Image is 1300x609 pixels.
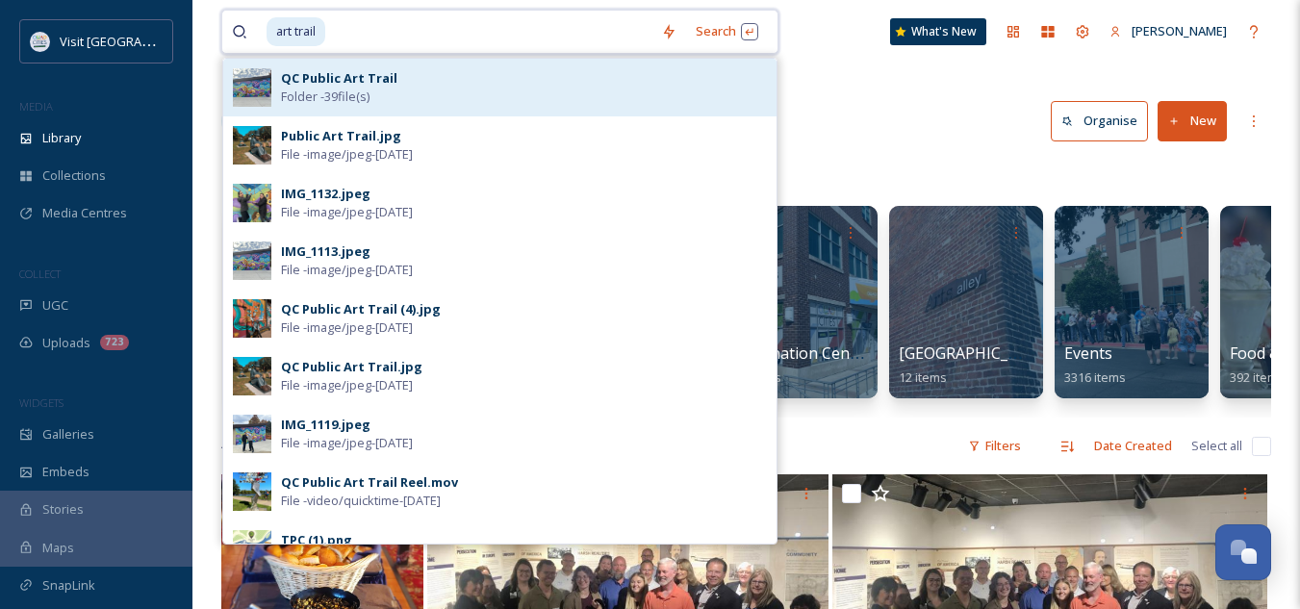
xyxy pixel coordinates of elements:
[281,531,352,549] div: TPC (1).png
[281,88,370,106] span: Folder - 39 file(s)
[958,427,1031,465] div: Filters
[42,500,84,519] span: Stories
[19,395,64,410] span: WIDGETS
[42,166,106,185] span: Collections
[42,296,68,315] span: UGC
[899,343,1054,364] span: [GEOGRAPHIC_DATA]
[281,69,397,87] strong: QC Public Art Trail
[733,344,879,386] a: Destination Centers36 items
[1051,101,1158,140] a: Organise
[31,32,50,51] img: QCCVB_VISIT_vert_logo_4c_tagline_122019.svg
[42,463,89,481] span: Embeds
[281,473,458,492] div: QC Public Art Trail Reel.mov
[281,434,413,452] span: File - image/jpeg - [DATE]
[281,376,413,394] span: File - image/jpeg - [DATE]
[19,99,53,114] span: MEDIA
[281,203,413,221] span: File - image/jpeg - [DATE]
[267,17,325,45] span: art trail
[100,335,129,350] div: 723
[1064,344,1126,386] a: Events3316 items
[1132,22,1227,39] span: [PERSON_NAME]
[281,318,413,337] span: File - image/jpeg - [DATE]
[233,68,271,107] img: cc014664-b54d-4109-8296-bfe61d2f9ccc.jpg
[281,145,413,164] span: File - image/jpeg - [DATE]
[233,472,271,511] img: 29e50a60-15b2-4d0e-8a72-23d4db8da81b.jpg
[233,126,271,165] img: abb9e23b-9a91-4677-96f3-c7371519754c.jpg
[233,299,271,338] img: 242b3289-1e09-4a19-baaf-03790fcbb96e.jpg
[233,241,271,280] img: cc014664-b54d-4109-8296-bfe61d2f9ccc.jpg
[890,18,986,45] a: What's New
[281,416,370,434] div: IMG_1119.jpeg
[686,13,768,50] div: Search
[281,358,422,376] div: QC Public Art Trail.jpg
[1191,437,1242,455] span: Select all
[281,185,370,203] div: IMG_1132.jpeg
[1064,343,1112,364] span: Events
[233,357,271,395] img: 36bd90bd-1b2e-4c14-b81e-ee62ba06fedd.jpg
[1230,368,1285,386] span: 392 items
[19,266,61,281] span: COLLECT
[42,129,81,147] span: Library
[1215,524,1271,580] button: Open Chat
[221,437,260,455] span: 44 file s
[42,576,95,595] span: SnapLink
[1158,101,1227,140] button: New
[233,415,271,453] img: de462202-4acf-499f-aea5-2cfe1b1246f8.jpg
[233,184,271,222] img: e342170b-9eab-4020-ba47-668fda3dcf7b.jpg
[281,242,370,261] div: IMG_1113.jpeg
[733,343,879,364] span: Destination Centers
[281,300,441,318] div: QC Public Art Trail (4).jpg
[60,32,209,50] span: Visit [GEOGRAPHIC_DATA]
[42,204,127,222] span: Media Centres
[1051,101,1148,140] button: Organise
[42,334,90,352] span: Uploads
[281,492,441,510] span: File - video/quicktime - [DATE]
[899,368,947,386] span: 12 items
[1084,427,1182,465] div: Date Created
[233,530,271,569] img: aa325c57-8536-4616-b2e5-d1d0268bf5c6.jpg
[899,344,1054,386] a: [GEOGRAPHIC_DATA]12 items
[1100,13,1236,50] a: [PERSON_NAME]
[281,261,413,279] span: File - image/jpeg - [DATE]
[42,539,74,557] span: Maps
[1064,368,1126,386] span: 3316 items
[42,425,94,444] span: Galleries
[281,127,401,145] div: Public Art Trail.jpg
